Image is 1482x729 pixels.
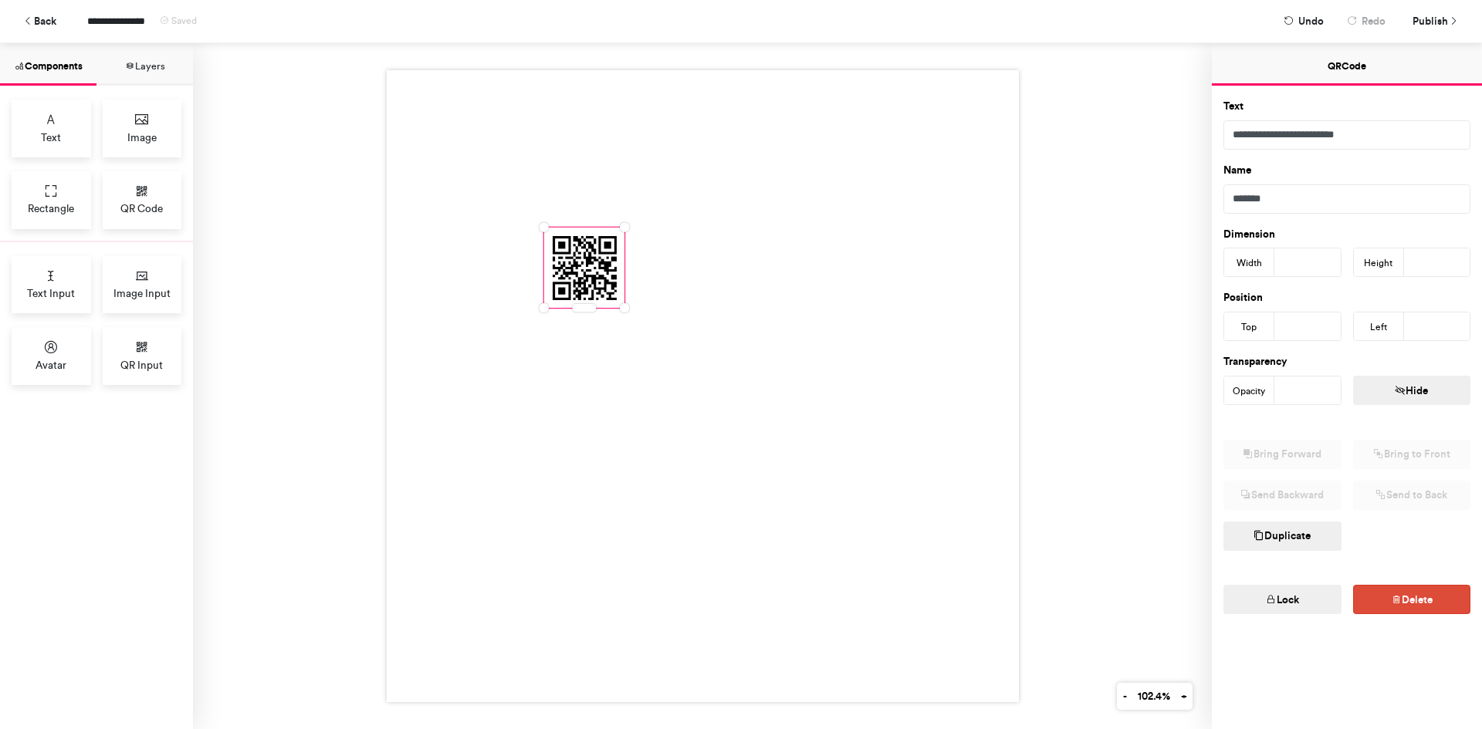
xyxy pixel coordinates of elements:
iframe: Drift Widget Chat Controller [1405,652,1463,710]
button: Bring Forward [1223,440,1342,469]
span: Saved [171,15,197,26]
span: QR Code [120,201,163,216]
button: - [1117,683,1132,710]
button: Delete [1353,585,1471,614]
div: Height [1354,248,1404,278]
span: QR Input [120,357,163,373]
button: Send to Back [1353,481,1471,510]
button: Layers [96,43,193,86]
span: Rectangle [28,201,74,216]
label: Name [1223,163,1251,178]
span: Text Input [27,285,75,301]
div: Opacity [1224,376,1274,406]
span: Undo [1298,8,1324,35]
div: Left [1354,312,1404,342]
button: Duplicate [1223,521,1342,551]
button: Send Backward [1223,481,1342,510]
span: Avatar [36,357,66,373]
button: Bring to Front [1353,440,1471,469]
button: Lock [1223,585,1342,614]
button: + [1175,683,1193,710]
div: Top [1224,312,1274,342]
button: Publish [1401,8,1467,35]
img: G2Ev8QAAAAZJREFUAwCtIg2xO2LFbwAAAABJRU5ErkJggg== [544,228,623,307]
button: Back [15,8,64,35]
div: Width [1224,248,1274,278]
button: 102.4% [1132,683,1176,710]
span: Publish [1413,8,1448,35]
label: Position [1223,290,1263,305]
span: Image Input [113,285,171,301]
label: Text [1223,99,1243,114]
label: Transparency [1223,354,1287,370]
button: QR Code [1212,43,1482,86]
button: Hide [1353,376,1471,405]
label: Dimension [1223,227,1275,242]
span: Text [41,130,61,145]
span: Image [127,130,157,145]
button: Undo [1276,8,1331,35]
